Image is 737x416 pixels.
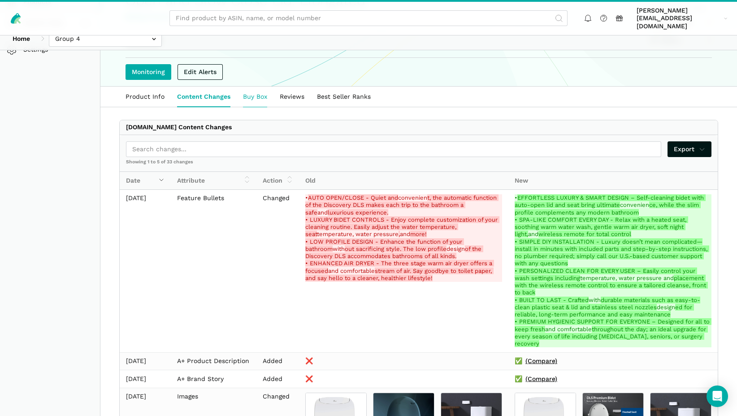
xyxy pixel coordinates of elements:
[515,318,711,347] ins: and comfortable
[515,201,701,215] strong: ce, while the slim profile complements any modern bathroom
[508,172,718,189] th: New
[515,297,700,311] strong: durable materials such as easy-to-clean plastic seat & lid and stainless steel nozzles
[305,216,499,238] strong: • LUXURY BIDET CONTROLS - Enjoy complete customization of your cleaning routine. Easily adjust th...
[6,31,36,46] a: Home
[637,7,721,31] span: [PERSON_NAME][EMAIL_ADDRESS][DOMAIN_NAME]
[345,245,447,252] strong: out sacrificing style. The low profile
[256,352,299,370] td: Added
[707,385,728,407] div: Open Intercom Messenger
[305,260,502,282] del: and comfortable
[515,267,711,297] ins: temperature, water pressure and
[305,238,502,260] del: with design
[668,141,712,157] a: Export
[525,357,557,365] a: (Compare)
[515,375,711,383] div: ✅
[674,145,706,154] span: Export
[399,231,400,237] strong: ,
[515,267,697,281] strong: • PERSONALIZED CLEAN FOR EVERY USER – Easily control your wash settings including
[305,194,502,216] del: • convenien and
[633,5,731,32] a: [PERSON_NAME][EMAIL_ADDRESS][DOMAIN_NAME]
[515,216,688,238] strong: • SPA-LIKE COMFORT EVERY DAY - Relax with a heated seat, soothing warm water wash, gentle warm ai...
[538,231,631,237] strong: wireless remote for total control
[120,159,718,171] div: Showing 1 to 5 of 33 changes
[171,190,256,353] td: Feature Bullets
[169,10,568,26] input: Find product by ASIN, name, or model number
[305,238,464,252] strong: • LOW PROFILE DESIGN - Enhance the function of your bathroom
[305,260,494,274] strong: • ENHANCED AIR DRYER - The three stage warm air dryer offers a focused
[515,318,711,332] strong: • PREMIUM HYGIENIC SUPPORT FOR EVERYONE – Designed for all to keep fresh
[515,216,711,238] ins: and
[273,87,311,107] a: Reviews
[120,370,171,388] td: [DATE]
[119,87,171,107] a: Product Info
[515,326,708,347] strong: throughout the day; an ideal upgrade for every season of life including [MEDICAL_DATA], seniors, ...
[171,370,256,388] td: A+ Brand Story
[120,190,171,353] td: [DATE]
[256,190,299,353] td: Changed
[305,216,502,238] del: temperature, water pressure and
[525,375,557,383] a: (Compare)
[328,209,388,216] strong: luxurious experience.
[171,87,237,107] a: Content Changes
[410,231,427,237] strong: more!
[515,357,711,365] div: ✅
[305,267,494,281] strong: stream of air. Say goodbye to toilet paper, and say hello to a cleaner, healthier lifestyle!
[120,172,171,189] th: Date: activate to sort column ascending
[515,297,589,303] strong: • BUILT TO LAST - Crafted
[515,194,706,208] strong: EFFORTLESS LUXURY & SMART DESIGN – Self-cleaning bidet with auto-open lid and seat bring ultimate
[120,352,171,370] td: [DATE]
[305,375,502,383] div: ❌
[305,194,499,216] strong: t, the automatic function of the Discovery DLS makes each trip to the bathroom a safe
[126,141,661,157] input: Search changes...
[299,172,508,189] th: Old
[237,87,273,107] a: Buy Box
[515,304,694,318] strong: ed for reliable, long-term performance and easy maintenance
[515,238,709,267] strong: • SIMPLE DIY INSTALLATION - Luxury doesn’t mean complicated—install in minutes with included part...
[515,194,711,216] ins: • convenien
[311,87,377,107] a: Best Seller Ranks
[256,172,299,189] th: Action: activate to sort column ascending
[256,370,299,388] td: Added
[126,123,232,131] div: [DOMAIN_NAME] Content Changes
[178,64,223,80] a: Edit Alerts
[49,31,162,46] input: Group 4
[171,172,256,189] th: Attribute: activate to sort column ascending
[515,275,708,296] strong: placement with the wireless remote control to ensure a tailored cleanse, front to back
[305,245,483,259] strong: of the Discovery DLS accommodates bathrooms of all kinds.
[308,194,398,201] strong: AUTO OPEN/CLOSE - Quiet and
[305,357,502,365] div: ❌
[515,297,711,319] ins: with design
[171,352,256,370] td: A+ Product Description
